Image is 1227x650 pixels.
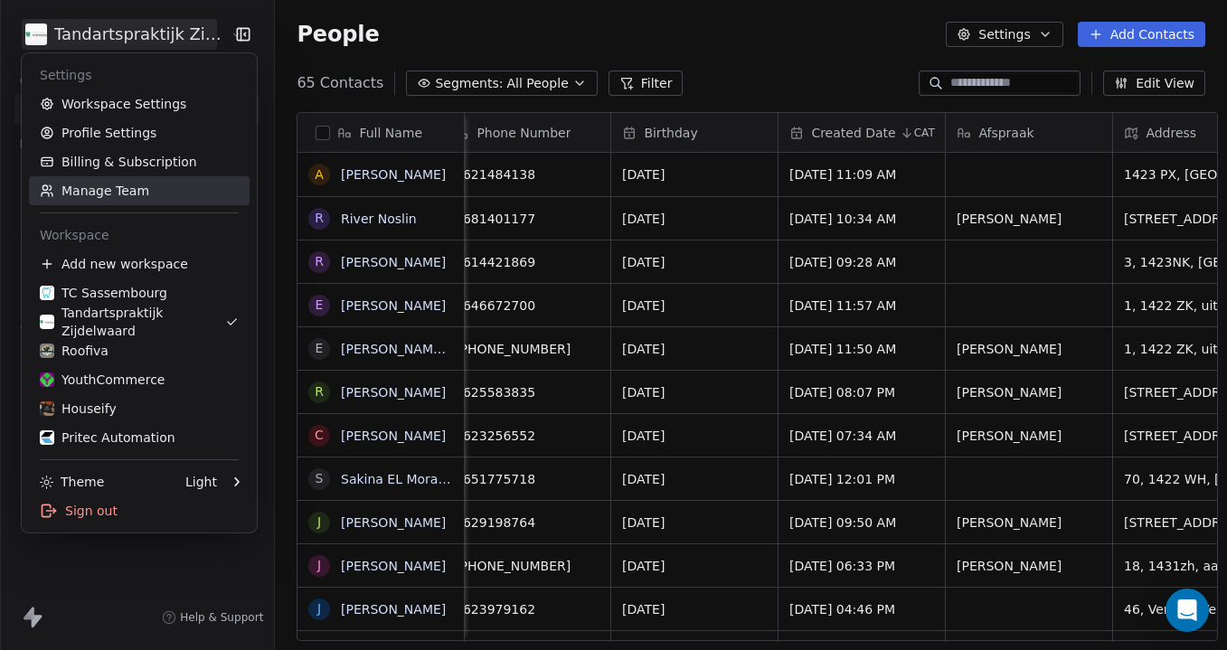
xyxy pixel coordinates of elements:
div: TC Sassembourg [40,284,167,302]
div: Roofiva [40,342,109,360]
img: cropped-favo.png [40,286,54,300]
img: cropped-Favicon-Zijdelwaard.webp [40,315,54,329]
img: b646f82e.png [40,430,54,445]
div: Sign out [29,496,250,525]
div: YouthCommerce [40,371,165,389]
div: Light [185,473,217,491]
div: Tandartspraktijk Zijdelwaard [40,304,225,340]
a: Manage Team [29,176,250,205]
img: YC%20tumbnail%20flavicon.png [40,372,54,387]
div: Houseify [40,400,117,418]
img: Afbeelding1.png [40,401,54,416]
a: Workspace Settings [29,89,250,118]
a: Billing & Subscription [29,147,250,176]
div: Settings [29,61,250,89]
div: Add new workspace [29,250,250,278]
a: Profile Settings [29,118,250,147]
div: Theme [40,473,104,491]
div: Workspace [29,221,250,250]
img: Roofiva%20logo%20flavicon.png [40,344,54,358]
div: Pritec Automation [40,429,175,447]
